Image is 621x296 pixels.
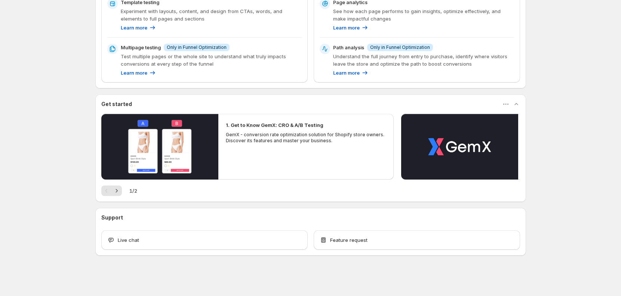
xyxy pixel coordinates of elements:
a: Learn more [333,24,369,31]
p: See how each page performs to gain insights, optimize effectively, and make impactful changes [333,7,514,22]
span: Only in Funnel Optimization [167,44,227,50]
a: Learn more [333,69,369,77]
nav: Pagination [101,186,122,196]
span: Live chat [118,236,139,244]
p: Learn more [121,24,147,31]
span: Only in Funnel Optimization [370,44,430,50]
span: Feature request [330,236,368,244]
p: Test multiple pages or the whole site to understand what truly impacts conversions at every step ... [121,53,302,68]
p: Learn more [121,69,147,77]
h3: Get started [101,100,132,108]
a: Learn more [121,69,156,77]
h3: Support [101,214,123,221]
p: Experiment with layouts, content, and design from CTAs, words, and elements to full pages and sec... [121,7,302,22]
p: GemX - conversion rate optimization solution for Shopify store owners. Discover its features and ... [226,132,387,144]
button: Next [111,186,122,196]
p: Learn more [333,24,360,31]
button: Play video [401,114,518,180]
p: Path analysis [333,44,364,51]
p: Understand the full journey from entry to purchase, identify where visitors leave the store and o... [333,53,514,68]
span: 1 / 2 [129,187,137,194]
p: Multipage testing [121,44,161,51]
button: Play video [101,114,218,180]
h2: 1. Get to Know GemX: CRO & A/B Testing [226,121,323,129]
a: Learn more [121,24,156,31]
p: Learn more [333,69,360,77]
